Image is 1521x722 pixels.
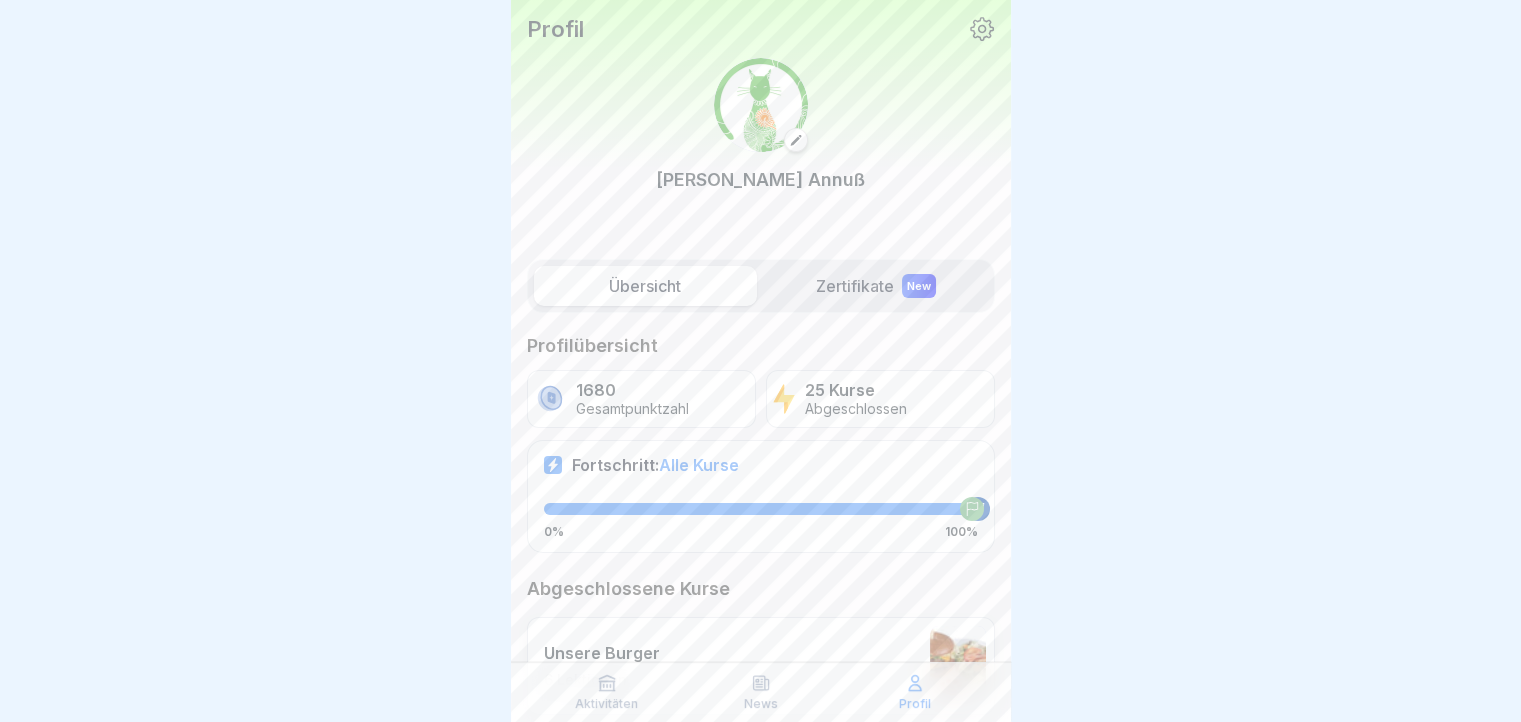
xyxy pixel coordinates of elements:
p: Gesamtpunktzahl [576,401,689,418]
img: coin.svg [534,382,567,416]
span: Alle Kurse [659,455,739,475]
p: Profil [899,697,931,711]
div: New [902,274,936,298]
label: Übersicht [534,266,757,306]
p: 25 Kurse [805,381,907,400]
p: Abgeschlossene Kurse [527,577,995,601]
img: dqougkkopz82o0ywp7u5488v.png [930,626,986,706]
a: Unsere Burger6 Lektionen [527,617,995,715]
p: Unsere Burger [544,643,660,663]
p: Profil [527,16,584,42]
p: 0% [544,525,564,539]
p: Abgeschlossen [805,401,907,418]
p: 1680 [576,381,689,400]
p: Profilübersicht [527,334,995,358]
p: 100% [945,525,978,539]
p: [PERSON_NAME] Annuß [656,166,865,193]
p: News [744,697,778,711]
p: Fortschritt: [572,455,739,475]
label: Zertifikate [765,266,988,306]
p: Aktivitäten [575,697,638,711]
img: tzdbl8o4en92tfpxrhnetvbb.png [714,58,808,152]
img: lightning.svg [773,382,796,416]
